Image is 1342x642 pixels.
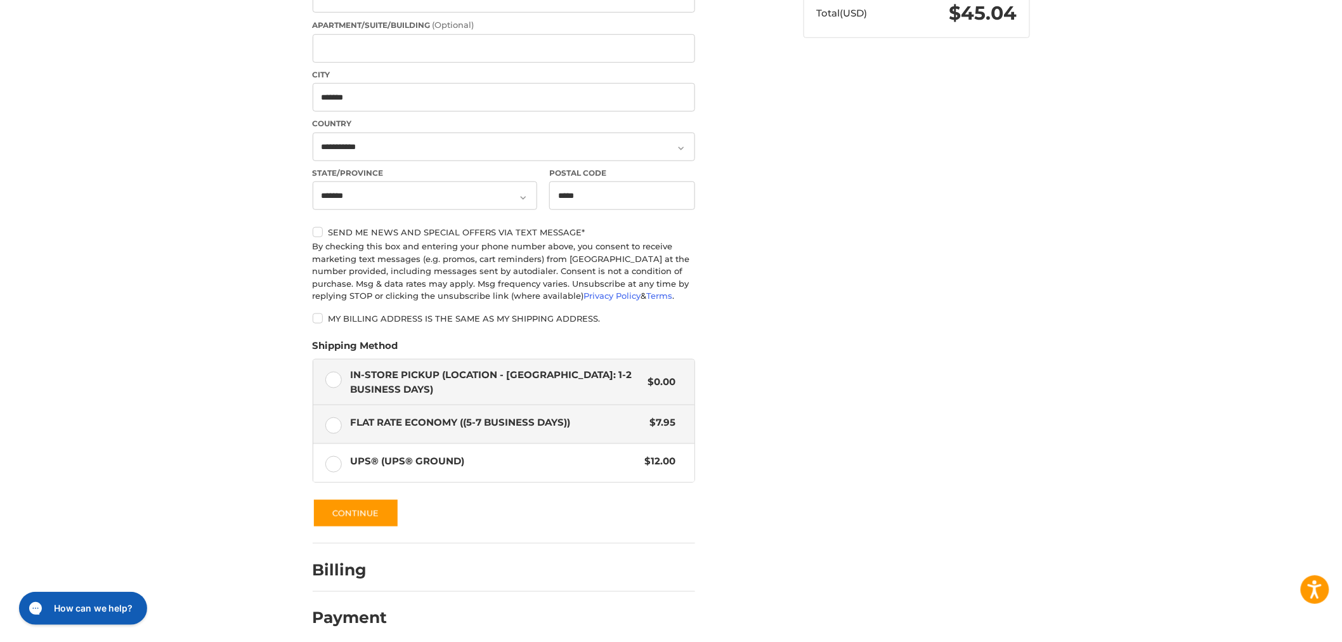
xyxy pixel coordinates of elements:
label: Postal Code [549,167,695,179]
span: $12.00 [639,454,676,469]
span: In-Store Pickup (Location - [GEOGRAPHIC_DATA]: 1-2 BUSINESS DAYS) [350,368,642,396]
a: Privacy Policy [584,291,641,301]
label: My billing address is the same as my shipping address. [313,313,695,324]
span: UPS® (UPS® Ground) [350,454,639,469]
div: By checking this box and entering your phone number above, you consent to receive marketing text ... [313,240,695,303]
span: $45.04 [949,1,1017,25]
span: Flat Rate Economy ((5-7 Business Days)) [350,416,644,430]
legend: Shipping Method [313,339,398,359]
span: $7.95 [644,416,676,430]
span: Total (USD) [816,7,867,19]
h2: Payment [313,608,388,628]
iframe: Gorgias live chat messenger [13,587,150,629]
label: State/Province [313,167,537,179]
small: (Optional) [433,20,474,30]
label: Country [313,118,695,129]
label: Apartment/Suite/Building [313,19,695,32]
label: Send me news and special offers via text message* [313,227,695,237]
iframe: Google Customer Reviews [1237,608,1342,642]
button: Continue [313,499,399,528]
a: Terms [647,291,673,301]
span: $0.00 [642,375,676,390]
label: City [313,69,695,81]
h2: Billing [313,560,387,580]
